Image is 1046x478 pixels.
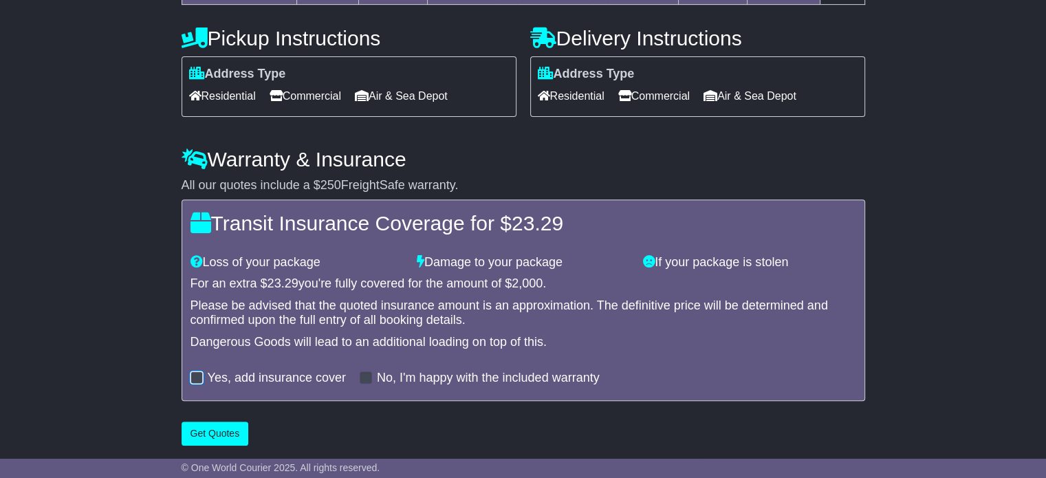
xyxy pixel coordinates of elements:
span: Air & Sea Depot [355,85,448,107]
div: If your package is stolen [636,255,862,270]
label: Address Type [189,67,286,82]
span: Air & Sea Depot [704,85,796,107]
div: Loss of your package [184,255,410,270]
h4: Delivery Instructions [530,27,865,50]
span: Commercial [270,85,341,107]
span: Residential [189,85,256,107]
label: Address Type [538,67,635,82]
span: 250 [320,178,341,192]
span: © One World Courier 2025. All rights reserved. [182,462,380,473]
div: Please be advised that the quoted insurance amount is an approximation. The definitive price will... [190,298,856,328]
span: 2,000 [512,276,543,290]
h4: Warranty & Insurance [182,148,865,171]
div: Damage to your package [410,255,636,270]
div: For an extra $ you're fully covered for the amount of $ . [190,276,856,292]
span: Commercial [618,85,690,107]
button: Get Quotes [182,422,249,446]
h4: Transit Insurance Coverage for $ [190,212,856,235]
span: 23.29 [512,212,563,235]
span: Residential [538,85,604,107]
label: No, I'm happy with the included warranty [377,371,600,386]
span: 23.29 [268,276,298,290]
label: Yes, add insurance cover [208,371,346,386]
div: Dangerous Goods will lead to an additional loading on top of this. [190,335,856,350]
h4: Pickup Instructions [182,27,516,50]
div: All our quotes include a $ FreightSafe warranty. [182,178,865,193]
